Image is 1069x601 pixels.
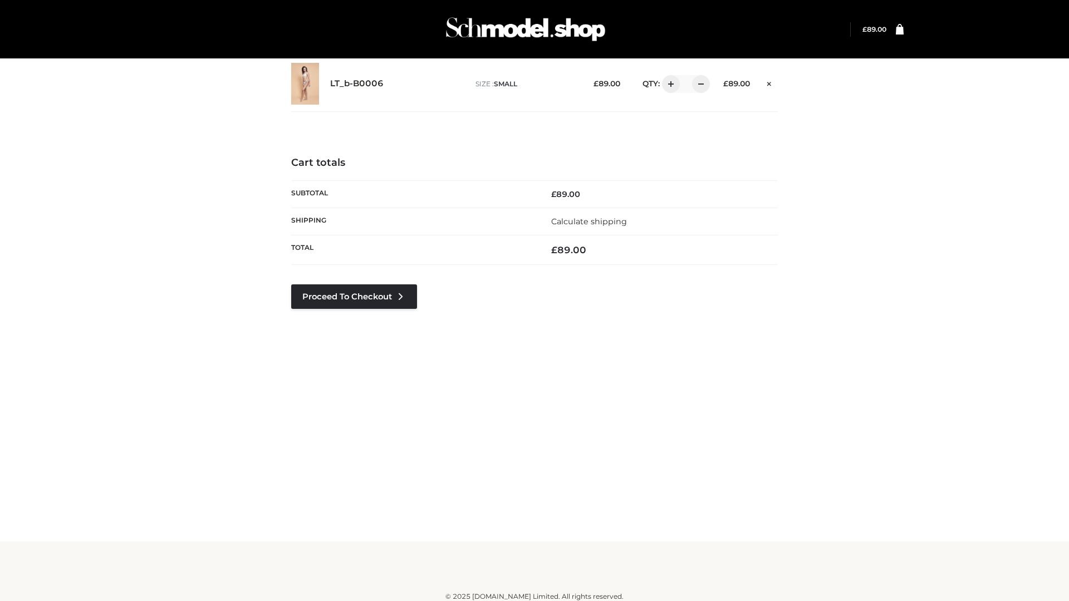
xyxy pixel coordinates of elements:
span: £ [551,244,557,255]
bdi: 89.00 [551,189,580,199]
a: Proceed to Checkout [291,284,417,309]
th: Subtotal [291,180,534,208]
a: Calculate shipping [551,216,627,226]
span: £ [862,25,867,33]
bdi: 89.00 [723,79,750,88]
span: SMALL [494,80,517,88]
a: LT_b-B0006 [330,78,384,89]
bdi: 89.00 [551,244,586,255]
h4: Cart totals [291,157,778,169]
span: £ [551,189,556,199]
a: Remove this item [761,75,778,90]
a: £89.00 [862,25,886,33]
img: Schmodel Admin 964 [442,7,609,51]
bdi: 89.00 [594,79,620,88]
bdi: 89.00 [862,25,886,33]
span: £ [723,79,728,88]
span: £ [594,79,599,88]
div: QTY: [631,75,706,93]
p: size : [475,79,576,89]
th: Shipping [291,208,534,235]
th: Total [291,235,534,265]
